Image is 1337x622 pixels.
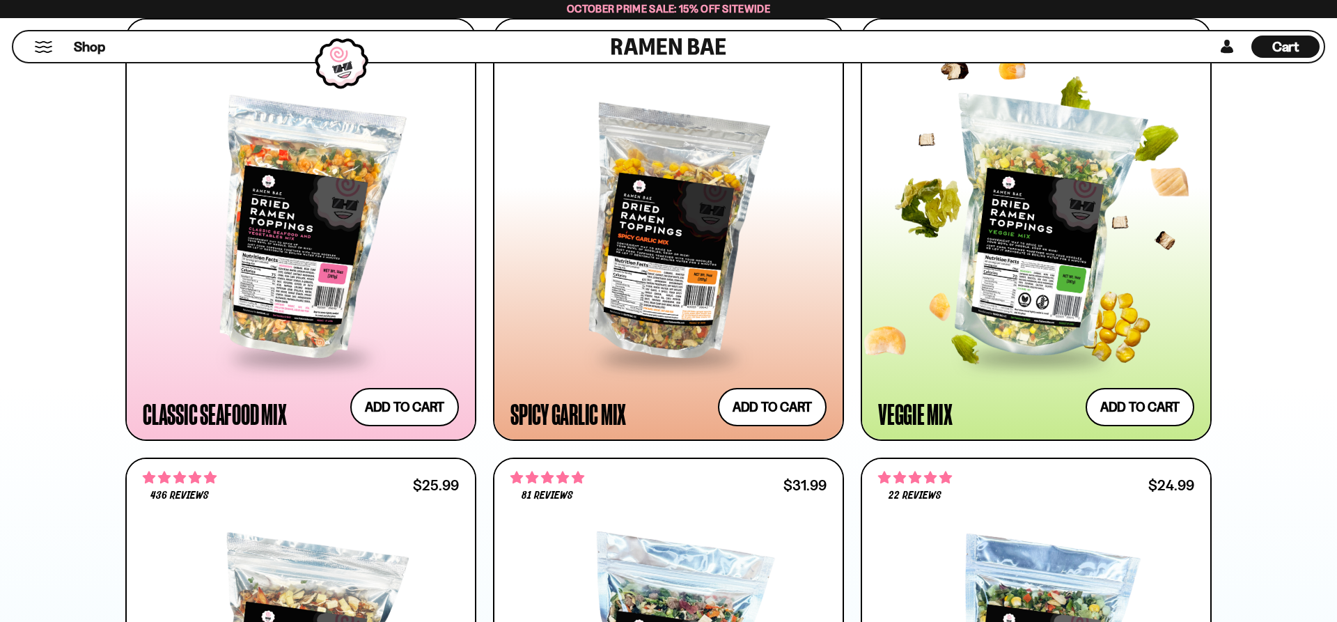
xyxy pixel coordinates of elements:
span: October Prime Sale: 15% off Sitewide [567,2,770,15]
span: 4.83 stars [510,469,584,487]
button: Add to cart [350,388,459,426]
div: $24.99 [1148,479,1194,492]
span: 22 reviews [889,490,941,502]
div: Cart [1251,31,1320,62]
span: 4.82 stars [878,469,952,487]
button: Add to cart [1086,388,1194,426]
span: 436 reviews [150,490,209,502]
a: Shop [74,36,105,58]
span: 4.76 stars [143,469,217,487]
button: Mobile Menu Trigger [34,41,53,53]
div: $25.99 [413,479,459,492]
div: Classic Seafood Mix [143,401,286,426]
span: Shop [74,38,105,56]
a: 4.75 stars 963 reviews $25.99 Spicy Garlic Mix Add to cart [493,18,844,441]
button: Add to cart [718,388,827,426]
div: Veggie Mix [878,401,953,426]
a: 4.68 stars 2830 reviews $26.99 Classic Seafood Mix Add to cart [125,18,476,441]
span: 81 reviews [522,490,573,502]
a: 4.76 stars 1409 reviews $24.99 Veggie Mix Add to cart [861,18,1212,441]
div: $31.99 [783,479,827,492]
div: Spicy Garlic Mix [510,401,626,426]
span: Cart [1272,38,1299,55]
